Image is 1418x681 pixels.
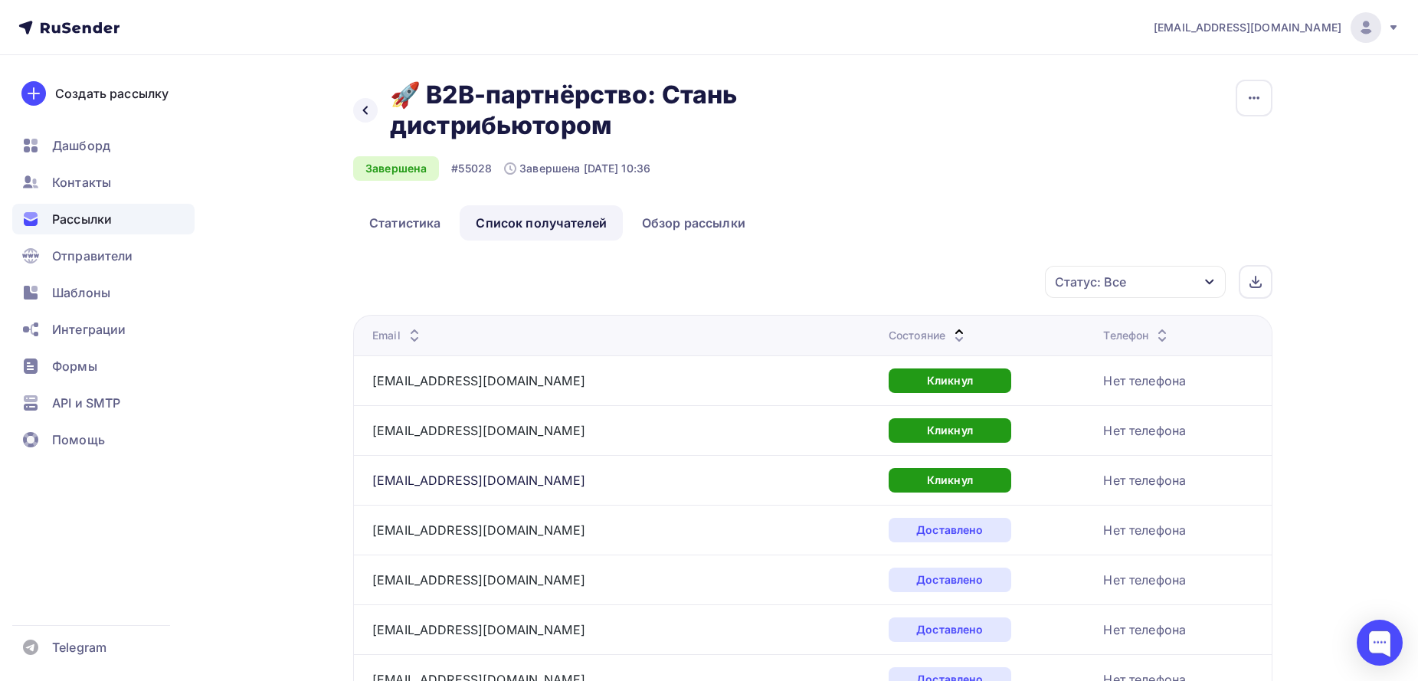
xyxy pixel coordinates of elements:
[52,210,112,228] span: Рассылки
[1154,20,1341,35] span: [EMAIL_ADDRESS][DOMAIN_NAME]
[52,136,110,155] span: Дашборд
[1103,328,1171,343] div: Телефон
[626,205,761,241] a: Обзор рассылки
[889,418,1011,443] div: Кликнул
[889,518,1011,542] div: Доставлено
[1103,372,1186,390] div: Нет телефона
[353,156,439,181] div: Завершена
[12,130,195,161] a: Дашборд
[372,328,424,343] div: Email
[353,205,457,241] a: Статистика
[1103,521,1186,539] div: Нет телефона
[390,80,853,141] h2: 🚀 B2B-партнёрство: Стань дистрибьютором
[889,368,1011,393] div: Кликнул
[52,283,110,302] span: Шаблоны
[52,638,106,656] span: Telegram
[1103,571,1186,589] div: Нет телефона
[52,173,111,192] span: Контакты
[1044,265,1226,299] button: Статус: Все
[889,468,1011,493] div: Кликнул
[1103,421,1186,440] div: Нет телефона
[1055,273,1126,291] div: Статус: Все
[1103,620,1186,639] div: Нет телефона
[460,205,623,241] a: Список получателей
[52,247,133,265] span: Отправители
[372,373,585,388] a: [EMAIL_ADDRESS][DOMAIN_NAME]
[12,204,195,234] a: Рассылки
[55,84,169,103] div: Создать рассылку
[372,471,585,489] div: [EMAIL_ADDRESS][DOMAIN_NAME]
[12,277,195,308] a: Шаблоны
[889,328,968,343] div: Состояние
[12,351,195,381] a: Формы
[1154,12,1400,43] a: [EMAIL_ADDRESS][DOMAIN_NAME]
[372,622,585,637] a: [EMAIL_ADDRESS][DOMAIN_NAME]
[1103,471,1186,489] div: Нет телефона
[12,241,195,271] a: Отправители
[52,320,126,339] span: Интеграции
[372,423,585,438] a: [EMAIL_ADDRESS][DOMAIN_NAME]
[504,161,650,176] div: Завершена [DATE] 10:36
[372,572,585,588] a: [EMAIL_ADDRESS][DOMAIN_NAME]
[52,431,105,449] span: Помощь
[52,357,97,375] span: Формы
[52,394,120,412] span: API и SMTP
[372,522,585,538] a: [EMAIL_ADDRESS][DOMAIN_NAME]
[889,568,1011,592] div: Доставлено
[889,617,1011,642] div: Доставлено
[12,167,195,198] a: Контакты
[451,161,492,176] div: #55028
